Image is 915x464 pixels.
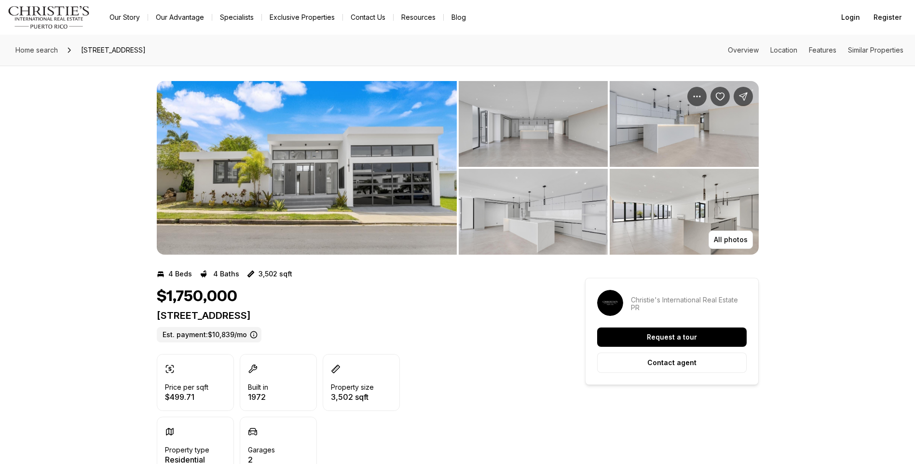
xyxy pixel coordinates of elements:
[728,46,759,54] a: Skip to: Overview
[331,393,374,401] p: 3,502 sqft
[710,87,730,106] button: Save Property: 12-13 Santander St SANTANDER ST, TORRIMAR #12-13
[874,14,901,21] span: Register
[444,11,474,24] a: Blog
[165,446,209,454] p: Property type
[848,46,903,54] a: Skip to: Similar Properties
[248,383,268,391] p: Built in
[841,14,860,21] span: Login
[734,87,753,106] button: Share Property: 12-13 Santander St SANTANDER ST, TORRIMAR #12-13
[157,81,759,255] div: Listing Photos
[8,6,90,29] img: logo
[168,270,192,278] p: 4 Beds
[728,46,903,54] nav: Page section menu
[77,42,150,58] span: [STREET_ADDRESS]
[331,383,374,391] p: Property size
[597,328,747,347] button: Request a tour
[102,11,148,24] a: Our Story
[647,333,697,341] p: Request a tour
[157,327,261,342] label: Est. payment: $10,839/mo
[597,353,747,373] button: Contact agent
[647,359,696,367] p: Contact agent
[631,296,747,312] p: Christie's International Real Estate PR
[157,81,457,255] li: 1 of 6
[709,231,753,249] button: All photos
[770,46,797,54] a: Skip to: Location
[835,8,866,27] button: Login
[687,87,707,106] button: Property options
[165,393,208,401] p: $499.71
[259,270,292,278] p: 3,502 sqft
[165,383,208,391] p: Price per sqft
[459,169,608,255] button: View image gallery
[248,393,268,401] p: 1972
[248,456,275,464] p: 2
[714,236,748,244] p: All photos
[157,287,237,306] h1: $1,750,000
[148,11,212,24] a: Our Advantage
[610,81,759,167] button: View image gallery
[15,46,58,54] span: Home search
[343,11,393,24] button: Contact Us
[459,81,759,255] li: 2 of 6
[868,8,907,27] button: Register
[213,270,239,278] p: 4 Baths
[157,81,457,255] button: View image gallery
[809,46,836,54] a: Skip to: Features
[12,42,62,58] a: Home search
[610,169,759,255] button: View image gallery
[157,310,550,321] p: [STREET_ADDRESS]
[165,456,209,464] p: Residential
[262,11,342,24] a: Exclusive Properties
[200,266,239,282] button: 4 Baths
[394,11,443,24] a: Resources
[212,11,261,24] a: Specialists
[248,446,275,454] p: Garages
[459,81,608,167] button: View image gallery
